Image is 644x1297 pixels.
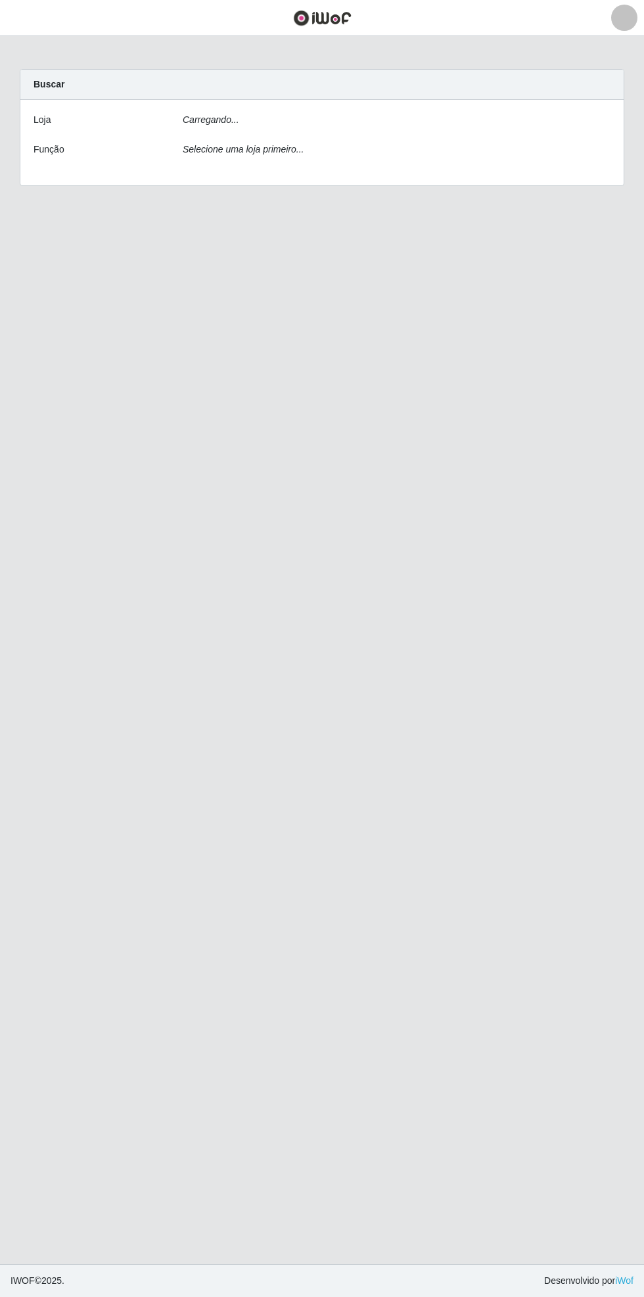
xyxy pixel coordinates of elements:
img: CoreUI Logo [293,10,352,26]
span: Desenvolvido por [544,1274,633,1288]
a: iWof [615,1275,633,1286]
label: Loja [34,113,51,127]
strong: Buscar [34,79,64,89]
i: Carregando... [183,114,239,125]
i: Selecione uma loja primeiro... [183,144,304,154]
label: Função [34,143,64,156]
span: © 2025 . [11,1274,64,1288]
span: IWOF [11,1275,35,1286]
